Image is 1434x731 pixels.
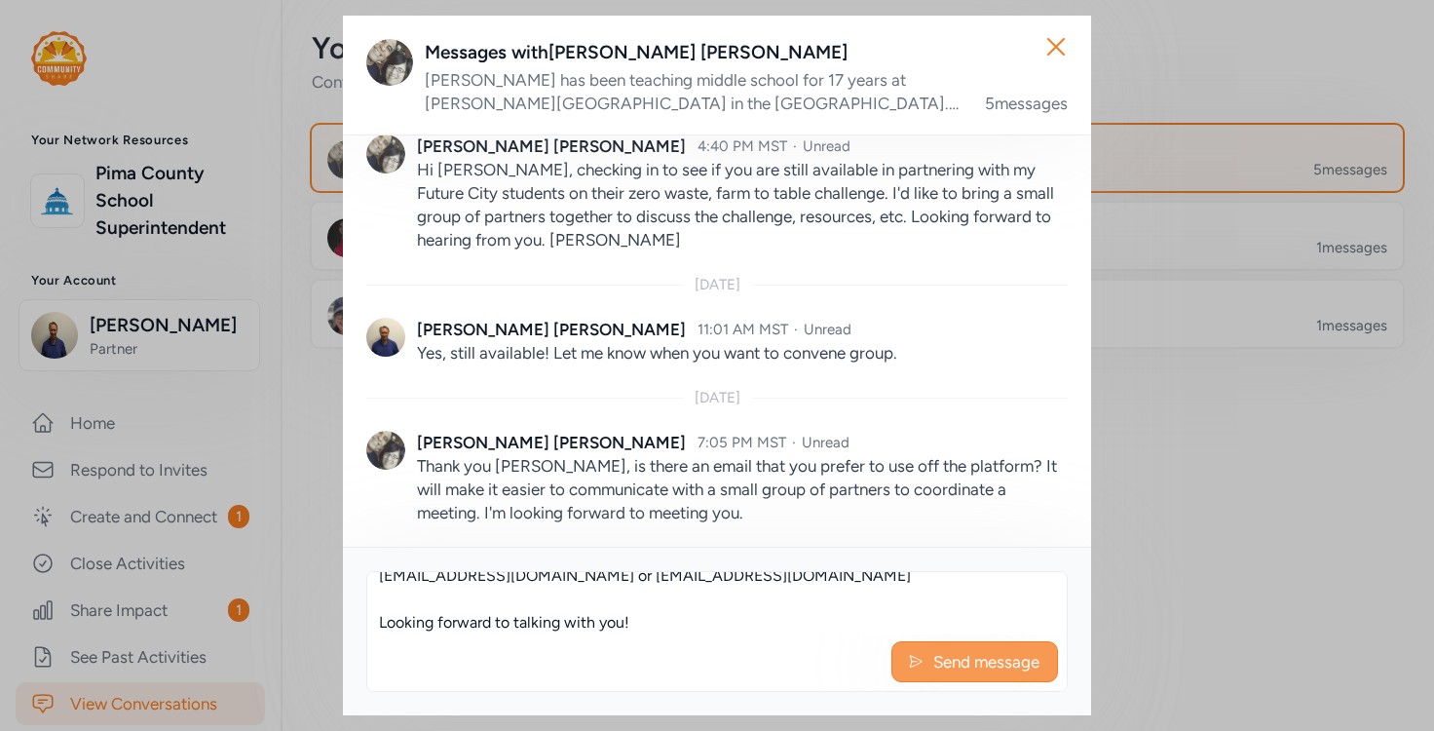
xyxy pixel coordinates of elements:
img: Avatar [366,39,413,86]
span: 7:05 PM MST [698,434,786,451]
textarea: [EMAIL_ADDRESS][DOMAIN_NAME] or [EMAIL_ADDRESS][DOMAIN_NAME] Looking forward to talking with you! [367,572,1067,635]
p: Hi [PERSON_NAME], checking in to see if you are still available in partnering with my Future City... [417,158,1068,251]
span: 4:40 PM MST [698,137,787,155]
span: Unread [804,321,851,338]
img: Avatar [366,135,405,173]
img: Avatar [366,318,405,357]
span: Unread [803,137,850,155]
img: Avatar [366,431,405,470]
p: Yes, still available! Let me know when you want to convene group. [417,341,1068,365]
div: [PERSON_NAME] [PERSON_NAME] [417,135,686,158]
p: Thank you [PERSON_NAME], is there an email that you prefer to use off the platform? It will make ... [417,454,1068,524]
span: Unread [802,434,849,451]
div: 5 messages [985,92,1068,115]
div: [DATE] [695,388,740,407]
span: · [794,321,798,338]
div: [PERSON_NAME] [PERSON_NAME] [417,318,686,341]
span: Send message [931,650,1041,673]
div: [PERSON_NAME] has been teaching middle school for 17 years at [PERSON_NAME][GEOGRAPHIC_DATA] in t... [425,68,962,115]
div: Messages with [PERSON_NAME] [PERSON_NAME] [425,39,1068,66]
span: · [793,137,797,155]
span: 11:01 AM MST [698,321,788,338]
span: · [792,434,796,451]
div: [DATE] [695,275,740,294]
button: Send message [891,641,1058,682]
div: [PERSON_NAME] [PERSON_NAME] [417,431,686,454]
